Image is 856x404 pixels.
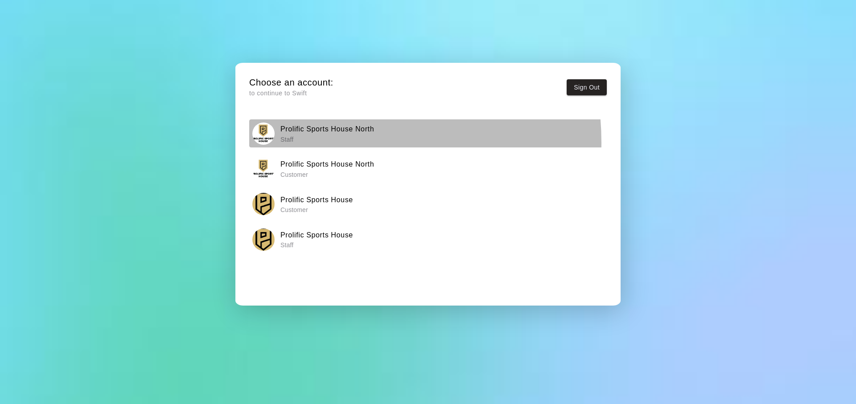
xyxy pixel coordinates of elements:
[280,205,353,214] p: Customer
[567,79,607,96] button: Sign Out
[252,229,275,251] img: Prolific Sports House
[249,225,607,253] button: Prolific Sports HouseProlific Sports House Staff
[252,193,275,215] img: Prolific Sports House
[280,123,374,135] h6: Prolific Sports House North
[252,158,275,180] img: Prolific Sports House North
[280,170,374,179] p: Customer
[249,89,333,98] p: to continue to Swift
[252,122,275,145] img: Prolific Sports House North
[249,77,333,89] h5: Choose an account:
[280,159,374,170] h6: Prolific Sports House North
[249,155,607,183] button: Prolific Sports House NorthProlific Sports House North Customer
[280,135,374,144] p: Staff
[249,119,607,147] button: Prolific Sports House NorthProlific Sports House North Staff
[280,194,353,206] h6: Prolific Sports House
[280,229,353,241] h6: Prolific Sports House
[249,190,607,218] button: Prolific Sports HouseProlific Sports House Customer
[280,241,353,249] p: Staff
